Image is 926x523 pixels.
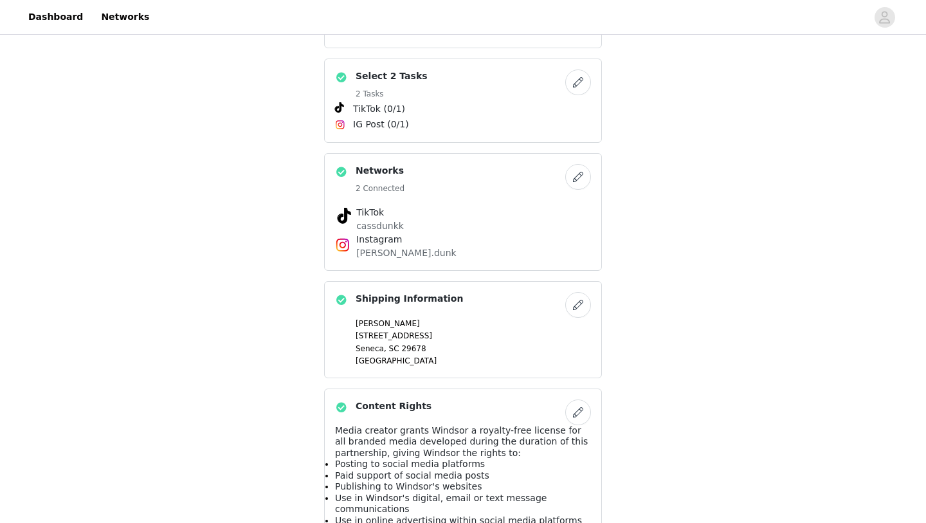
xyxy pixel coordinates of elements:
img: Instagram Icon [335,120,345,130]
h4: Content Rights [356,399,431,413]
span: 29678 [401,344,426,353]
h4: Shipping Information [356,292,463,306]
span: Media creator grants Windsor a royalty-free license for all branded media developed during the du... [335,425,588,458]
span: Paid support of social media posts [335,470,489,481]
span: Seneca, [356,344,386,353]
h5: 2 Tasks [356,88,428,100]
a: Dashboard [21,3,91,32]
p: [STREET_ADDRESS] [356,330,591,342]
div: Select 2 Tasks [324,59,602,143]
h4: Networks [356,164,404,178]
h4: Instagram [356,233,570,246]
span: TikTok (0/1) [353,102,405,116]
h5: 2 Connected [356,183,404,194]
div: Networks [324,153,602,271]
h4: TikTok [356,206,570,219]
div: avatar [878,7,891,28]
span: SC [389,344,399,353]
span: Publishing to Windsor's websites [335,481,482,491]
span: IG Post (0/1) [353,118,409,131]
img: Instagram Icon [335,237,350,253]
p: [GEOGRAPHIC_DATA] [356,355,591,367]
p: cassdunkk [356,219,570,233]
p: [PERSON_NAME] [356,318,591,329]
h4: Select 2 Tasks [356,69,428,83]
div: Shipping Information [324,281,602,378]
a: Networks [93,3,157,32]
span: Posting to social media platforms [335,459,485,469]
p: [PERSON_NAME].dunk [356,246,570,260]
span: Use in Windsor's digital, email or text message communications [335,493,547,515]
